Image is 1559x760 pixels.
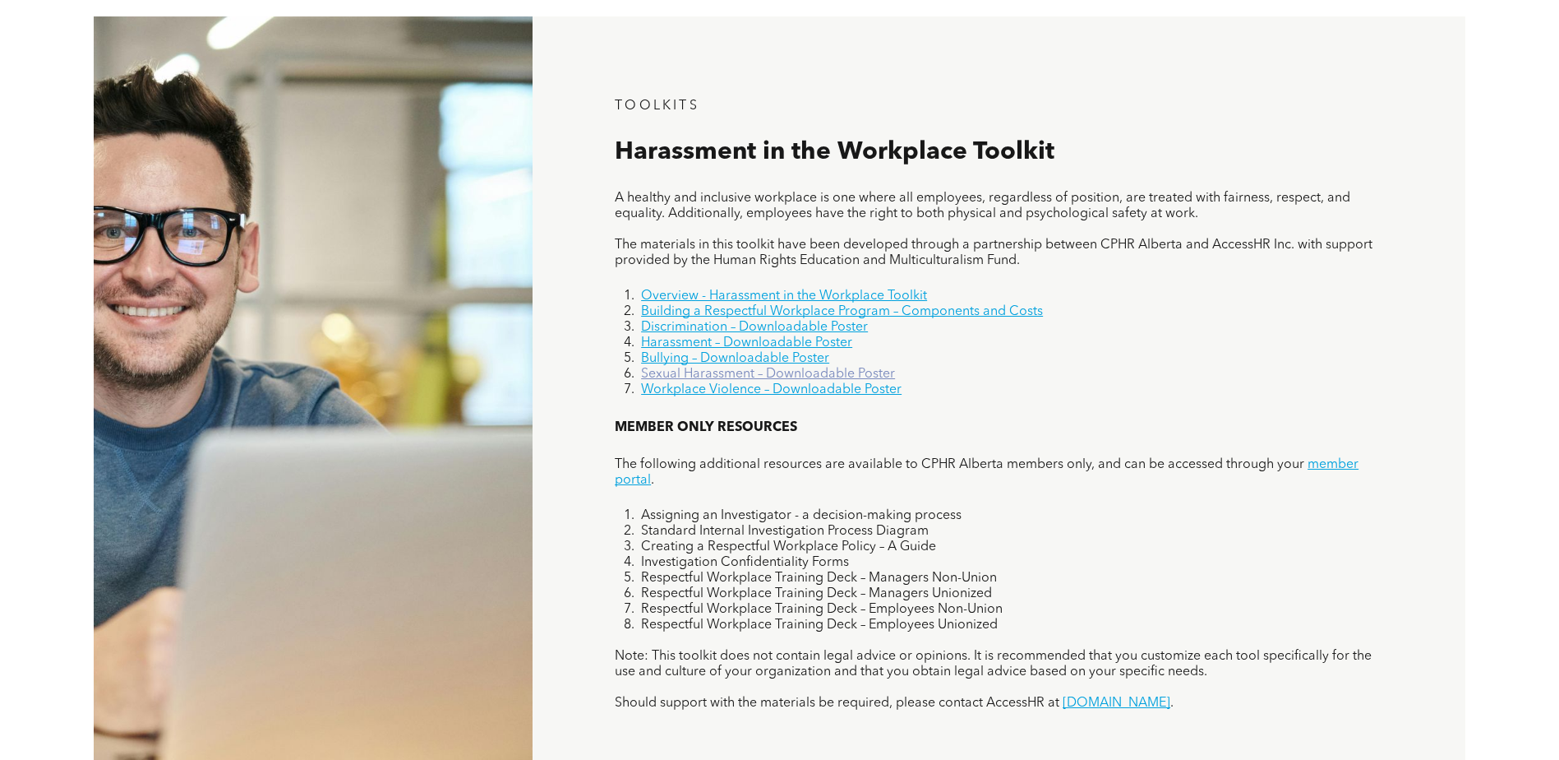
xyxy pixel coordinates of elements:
[615,140,1054,165] span: Harassment in the Workplace Toolkit
[615,458,1304,471] span: The following additional resources are available to CPHR Alberta members only, and can be accesse...
[641,572,997,585] span: Respectful Workplace Training Deck – Managers Non-Union
[651,474,654,487] span: .
[641,336,852,350] a: Harassment – Downloadable Poster
[1170,697,1174,710] span: .
[615,192,1350,220] span: A healthy and inclusive workplace is one where all employees, regardless of position, are treated...
[641,305,1043,318] a: Building a Respectful Workplace Program – Components and Costs
[615,421,797,434] span: MEMBER ONLY RESOURCES
[1063,697,1170,710] a: [DOMAIN_NAME]
[615,239,1372,267] span: The materials in this toolkit have been developed through a partnership between CPHR Alberta and ...
[615,650,1372,679] span: Note: This toolkit does not contain legal advice or opinions. It is recommended that you customiz...
[641,383,902,396] a: Workplace Violence – Downloadable Poster
[641,321,868,334] a: Discrimination – Downloadable Poster
[615,100,699,113] span: TOOLKITS
[641,619,998,632] span: Respectful Workplace Training Deck – Employees Unionized
[641,603,1003,616] span: Respectful Workplace Training Deck – Employees Non-Union
[641,540,936,554] span: Creating a Respectful Workplace Policy – A Guide
[641,556,849,569] span: Investigation Confidentiality Forms
[615,458,1358,487] a: member portal
[641,290,927,303] a: Overview - Harassment in the Workplace Toolkit
[641,525,929,538] span: Standard Internal Investigation Process Diagram
[641,587,992,600] span: Respectful Workplace Training Deck – Managers Unionized
[615,697,1059,710] span: Should support with the materials be required, please contact AccessHR at
[641,352,829,365] a: Bullying – Downloadable Poster
[641,509,962,522] span: Assigning an Investigator - a decision-making process
[641,368,895,381] a: Sexual Harassment – Downloadable Poster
